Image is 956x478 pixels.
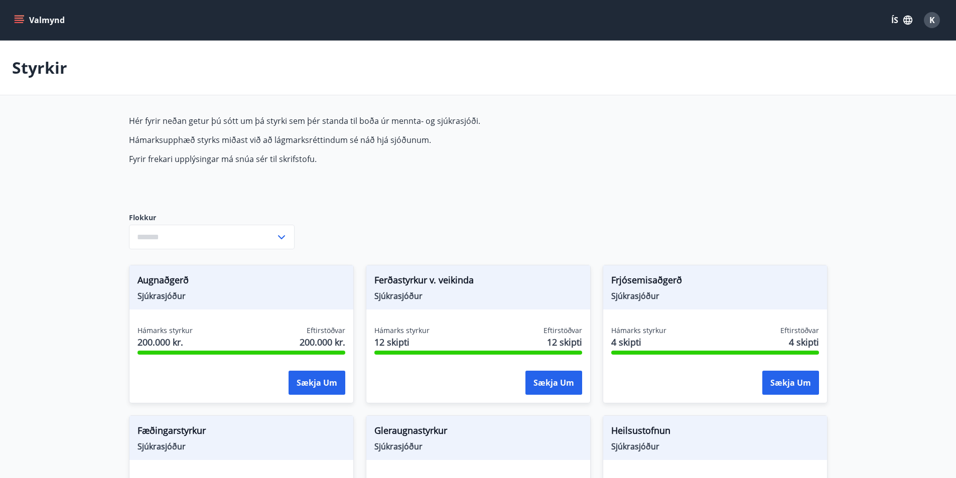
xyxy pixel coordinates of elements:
button: menu [12,11,69,29]
button: Sækja um [525,371,582,395]
p: Fyrir frekari upplýsingar má snúa sér til skrifstofu. [129,153,603,165]
span: Ferðastyrkur v. veikinda [374,273,582,290]
button: K [920,8,944,32]
button: Sækja um [289,371,345,395]
span: Heilsustofnun [611,424,819,441]
span: Sjúkrasjóður [374,441,582,452]
span: Fæðingarstyrkur [138,424,345,441]
span: Sjúkrasjóður [611,290,819,301]
span: 12 skipti [547,336,582,349]
span: Augnaðgerð [138,273,345,290]
p: Styrkir [12,57,67,79]
span: K [929,15,935,26]
span: 200.000 kr. [138,336,193,349]
p: Hámarksupphæð styrks miðast við að lágmarksréttindum sé náð hjá sjóðunum. [129,134,603,145]
span: Sjúkrasjóður [138,441,345,452]
button: ÍS [886,11,918,29]
span: Eftirstöðvar [307,326,345,336]
span: Sjúkrasjóður [374,290,582,301]
span: Hámarks styrkur [374,326,430,336]
button: Sækja um [762,371,819,395]
span: 4 skipti [789,336,819,349]
label: Flokkur [129,213,295,223]
p: Hér fyrir neðan getur þú sótt um þá styrki sem þér standa til boða úr mennta- og sjúkrasjóði. [129,115,603,126]
span: 4 skipti [611,336,666,349]
span: Frjósemisaðgerð [611,273,819,290]
span: 200.000 kr. [300,336,345,349]
span: Hámarks styrkur [138,326,193,336]
span: Eftirstöðvar [780,326,819,336]
span: 12 skipti [374,336,430,349]
span: Hámarks styrkur [611,326,666,336]
span: Sjúkrasjóður [138,290,345,301]
span: Eftirstöðvar [543,326,582,336]
span: Gleraugnastyrkur [374,424,582,441]
span: Sjúkrasjóður [611,441,819,452]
